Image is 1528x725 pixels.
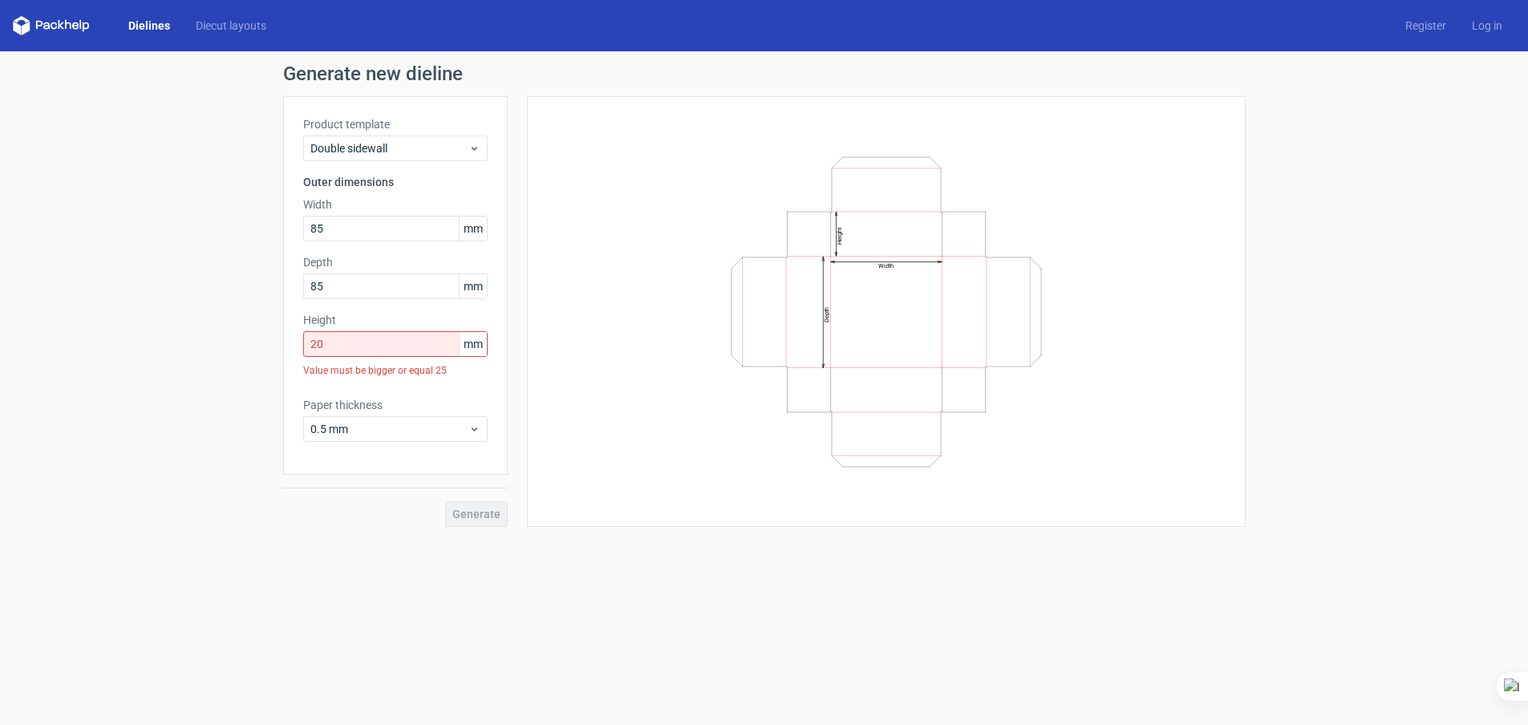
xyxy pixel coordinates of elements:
[878,262,894,269] text: Width
[303,312,488,328] label: Height
[303,196,488,213] label: Width
[303,397,488,413] label: Paper thickness
[183,18,279,34] a: Diecut layouts
[459,332,487,356] span: mm
[303,357,488,384] div: Value must be bigger or equal 25
[310,421,468,437] span: 0.5 mm
[303,254,488,270] label: Depth
[303,116,488,132] label: Product template
[310,140,468,156] span: Double sidewall
[116,18,183,34] a: Dielines
[459,217,487,241] span: mm
[1392,18,1459,34] a: Register
[836,227,843,245] text: Height
[459,274,487,298] span: mm
[823,306,830,322] text: Depth
[303,174,488,190] h3: Outer dimensions
[283,64,1246,83] h1: Generate new dieline
[1459,18,1515,34] a: Log in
